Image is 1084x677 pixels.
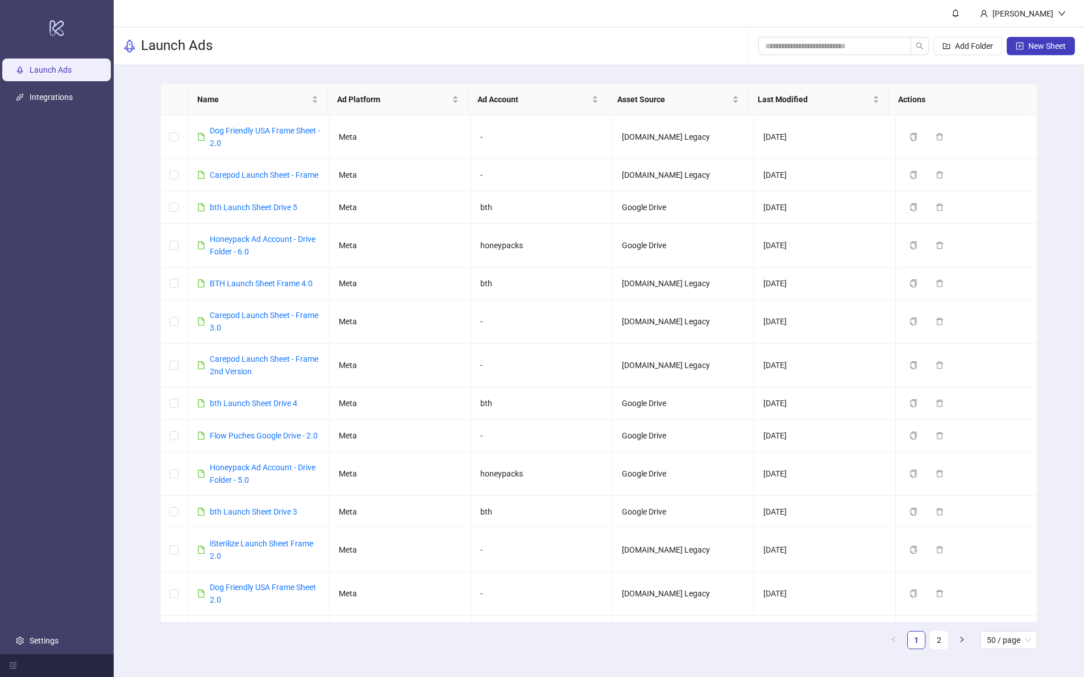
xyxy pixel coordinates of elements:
td: [DATE] [754,452,896,496]
span: folder-add [942,42,950,50]
span: user [980,10,988,18]
td: - [471,115,613,159]
span: file [197,171,205,179]
span: delete [936,590,944,597]
span: left [890,636,897,643]
span: file [197,508,205,516]
li: 1 [907,631,925,649]
h3: Launch Ads [141,37,213,55]
span: copy [909,241,917,249]
td: [DATE] [754,496,896,528]
td: Meta [330,115,471,159]
span: file [197,546,205,554]
span: Add Folder [955,41,993,51]
td: [DATE] [754,420,896,452]
a: Launch Ads [30,65,72,74]
a: Honeypack Ad Account - Drive Folder - 6.0 [210,235,315,256]
td: Meta [330,420,471,452]
span: file [197,361,205,369]
a: Carepod Launch Sheet - Frame [210,170,318,179]
td: [DATE] [754,344,896,387]
td: - [471,344,613,387]
span: right [958,636,965,643]
span: Last Modified [758,93,870,106]
td: [DATE] [754,616,896,648]
span: copy [909,399,917,407]
span: file [197,470,205,478]
a: Dog Friendly USA Frame Sheet 2.0 [210,583,316,604]
button: right [953,631,971,649]
span: plus-square [1016,42,1024,50]
span: Asset Source [617,93,730,106]
span: copy [909,470,917,478]
span: delete [936,508,944,516]
td: [DOMAIN_NAME] Legacy [613,528,754,572]
button: left [884,631,903,649]
span: delete [936,317,944,325]
a: Dog Friendly USA Frame Sheet - 2.0 [210,126,320,148]
span: search [916,42,924,50]
span: delete [936,279,944,287]
td: [DATE] [754,300,896,344]
span: file [197,133,205,141]
span: file [197,279,205,287]
div: Page Size [980,631,1037,649]
td: bth [471,496,613,528]
button: New Sheet [1007,37,1075,55]
span: copy [909,171,917,179]
a: bth Launch Sheet Drive 3 [210,507,297,516]
span: Ad Account [477,93,590,106]
td: - [471,420,613,452]
td: - [471,528,613,572]
a: iSterilize Launch Sheet Frame 2.0 [210,539,313,561]
th: Asset Source [608,84,749,115]
td: [DOMAIN_NAME] Legacy [613,159,754,191]
td: Meta [330,159,471,191]
a: bth Launch Sheet Drive 4 [210,399,297,408]
td: [DATE] [754,572,896,616]
td: Google Drive [613,224,754,268]
span: file [197,317,205,325]
a: Honeypack Ad Account - Drive Folder - 5.0 [210,463,315,484]
td: [DOMAIN_NAME] Legacy [613,115,754,159]
td: honeypacks [471,452,613,496]
td: - [471,159,613,191]
a: Settings [30,636,59,645]
span: copy [909,361,917,369]
td: bth [471,191,613,224]
span: delete [936,203,944,211]
td: Meta [330,528,471,572]
td: Meta [330,616,471,648]
td: bth [471,616,613,648]
td: [DATE] [754,268,896,300]
td: - [471,572,613,616]
span: rocket [123,39,136,53]
td: [DATE] [754,191,896,224]
span: copy [909,279,917,287]
span: delete [936,470,944,478]
td: Google Drive [613,420,754,452]
td: [DATE] [754,224,896,268]
td: Meta [330,496,471,528]
span: delete [936,399,944,407]
th: Name [188,84,329,115]
span: delete [936,546,944,554]
a: Integrations [30,93,73,102]
span: down [1058,10,1066,18]
td: Meta [330,387,471,420]
span: copy [909,590,917,597]
span: file [197,590,205,597]
li: 2 [930,631,948,649]
a: bth Launch Sheet Drive 5 [210,203,297,212]
span: copy [909,508,917,516]
span: delete [936,432,944,440]
span: file [197,399,205,407]
span: delete [936,241,944,249]
th: Ad Account [468,84,609,115]
a: Flow Puches Google Drive - 2.0 [210,431,318,440]
td: [DATE] [754,387,896,420]
td: honeypacks [471,224,613,268]
td: - [471,300,613,344]
span: copy [909,317,917,325]
td: Meta [330,300,471,344]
